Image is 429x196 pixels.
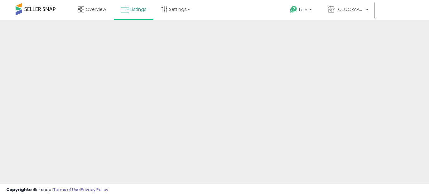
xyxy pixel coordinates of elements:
[336,6,364,12] span: [GEOGRAPHIC_DATA]
[81,187,108,193] a: Privacy Policy
[6,187,108,193] div: seller snap | |
[285,1,318,20] a: Help
[290,6,297,13] i: Get Help
[6,187,29,193] strong: Copyright
[299,7,307,12] span: Help
[86,6,106,12] span: Overview
[130,6,147,12] span: Listings
[53,187,80,193] a: Terms of Use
